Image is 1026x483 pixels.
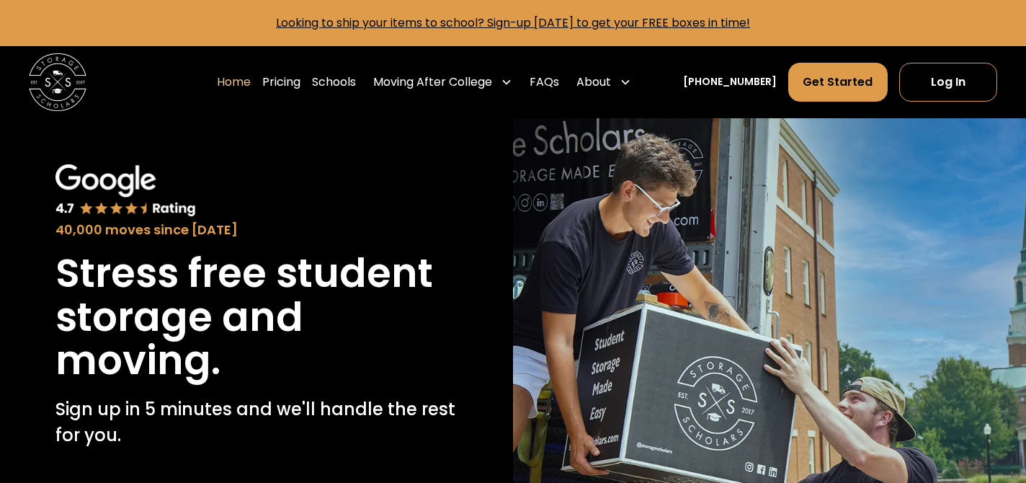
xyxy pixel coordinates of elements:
[530,62,559,102] a: FAQs
[576,74,611,91] div: About
[367,62,518,102] div: Moving After College
[217,62,251,102] a: Home
[55,396,458,448] p: Sign up in 5 minutes and we'll handle the rest for you.
[683,74,777,89] a: [PHONE_NUMBER]
[899,63,997,102] a: Log In
[571,62,637,102] div: About
[55,252,458,382] h1: Stress free student storage and moving.
[262,62,300,102] a: Pricing
[373,74,492,91] div: Moving After College
[788,63,888,102] a: Get Started
[276,14,750,31] a: Looking to ship your items to school? Sign-up [DATE] to get your FREE boxes in time!
[29,53,86,111] a: home
[55,164,197,218] img: Google 4.7 star rating
[29,53,86,111] img: Storage Scholars main logo
[55,221,458,240] div: 40,000 moves since [DATE]
[312,62,356,102] a: Schools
